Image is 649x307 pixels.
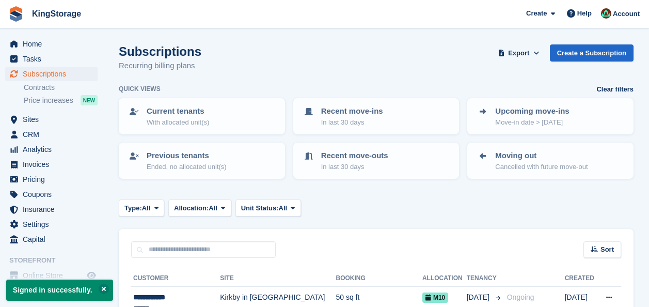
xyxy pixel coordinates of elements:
[495,162,588,172] p: Cancelled with future move-out
[336,270,422,287] th: Booking
[131,270,220,287] th: Customer
[220,270,336,287] th: Site
[507,293,534,301] span: Ongoing
[526,8,547,19] span: Create
[209,203,217,213] span: All
[5,127,98,142] a: menu
[174,203,209,213] span: Allocation:
[23,67,85,81] span: Subscriptions
[577,8,592,19] span: Help
[23,157,85,172] span: Invoices
[5,232,98,247] a: menu
[241,203,279,213] span: Unit Status:
[321,105,383,117] p: Recent move-ins
[565,270,597,287] th: Created
[124,203,142,213] span: Type:
[119,199,164,217] button: Type: All
[495,105,569,117] p: Upcoming move-ins
[5,52,98,66] a: menu
[147,105,209,117] p: Current tenants
[147,117,209,128] p: With allocated unit(s)
[5,268,98,283] a: menu
[119,44,201,58] h1: Subscriptions
[5,157,98,172] a: menu
[23,127,85,142] span: CRM
[321,150,388,162] p: Recent move-outs
[28,5,85,22] a: KingStorage
[468,144,632,178] a: Moving out Cancelled with future move-out
[5,37,98,51] a: menu
[495,117,569,128] p: Move-in date > [DATE]
[81,95,98,105] div: NEW
[235,199,301,217] button: Unit Status: All
[294,144,458,178] a: Recent move-outs In last 30 days
[5,112,98,127] a: menu
[24,95,98,106] a: Price increases NEW
[85,269,98,282] a: Preview store
[120,99,284,133] a: Current tenants With allocated unit(s)
[495,150,588,162] p: Moving out
[142,203,151,213] span: All
[24,96,73,105] span: Price increases
[23,268,85,283] span: Online Store
[468,99,632,133] a: Upcoming move-ins Move-in date > [DATE]
[23,172,85,187] span: Pricing
[321,162,388,172] p: In last 30 days
[23,52,85,66] span: Tasks
[168,199,231,217] button: Allocation: All
[5,217,98,232] a: menu
[422,270,467,287] th: Allocation
[5,202,98,217] a: menu
[6,280,113,301] p: Signed in successfully.
[5,142,98,157] a: menu
[321,117,383,128] p: In last 30 days
[496,44,542,62] button: Export
[147,150,227,162] p: Previous tenants
[508,48,529,58] span: Export
[119,84,161,94] h6: Quick views
[23,202,85,217] span: Insurance
[5,172,98,187] a: menu
[596,84,634,95] a: Clear filters
[8,6,24,22] img: stora-icon-8386f47178a22dfd0bd8f6a31ec36ba5ce8667c1dd55bd0f319d3a0aa187defe.svg
[23,37,85,51] span: Home
[5,187,98,202] a: menu
[120,144,284,178] a: Previous tenants Ended, no allocated unit(s)
[23,217,85,232] span: Settings
[23,112,85,127] span: Sites
[23,142,85,157] span: Analytics
[550,44,634,62] a: Create a Subscription
[294,99,458,133] a: Recent move-ins In last 30 days
[23,187,85,202] span: Coupons
[600,244,614,255] span: Sort
[5,67,98,81] a: menu
[279,203,288,213] span: All
[23,232,85,247] span: Capital
[467,292,492,303] span: [DATE]
[601,8,611,19] img: John King
[147,162,227,172] p: Ended, no allocated unit(s)
[422,293,448,303] span: M10
[613,9,640,19] span: Account
[119,60,201,72] p: Recurring billing plans
[467,270,503,287] th: Tenancy
[24,83,98,93] a: Contracts
[9,255,103,266] span: Storefront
